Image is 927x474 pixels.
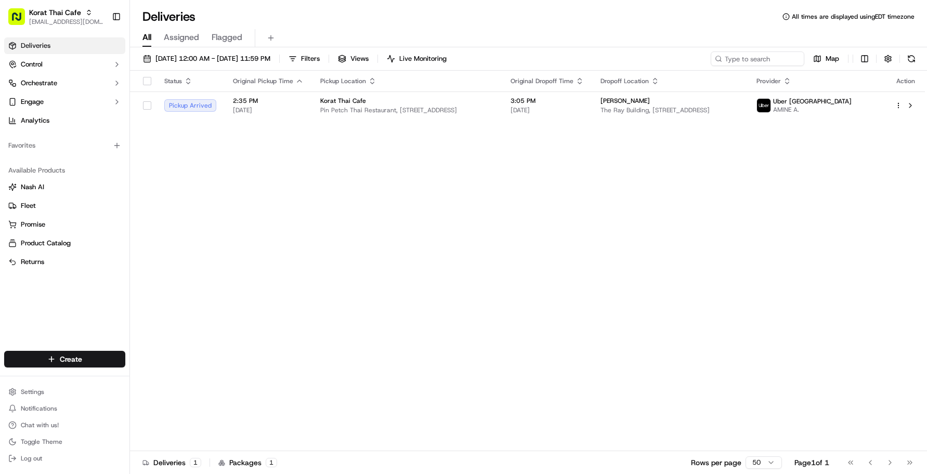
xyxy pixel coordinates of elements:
span: [PERSON_NAME] [600,97,650,105]
span: Live Monitoring [399,54,447,63]
span: Assigned [164,31,199,44]
button: Log out [4,451,125,466]
input: Type to search [711,51,804,66]
span: Map [826,54,839,63]
div: Favorites [4,137,125,154]
span: All times are displayed using EDT timezone [792,12,915,21]
button: Orchestrate [4,75,125,91]
span: Analytics [21,116,49,125]
a: Returns [8,257,121,267]
div: 1 [266,458,277,467]
div: Action [895,77,917,85]
a: Promise [8,220,121,229]
span: Fleet [21,201,36,210]
button: Control [4,56,125,73]
span: Original Dropoff Time [511,77,573,85]
span: Korat Thai Cafe [320,97,366,105]
button: Promise [4,216,125,233]
span: Settings [21,388,44,396]
span: Filters [301,54,320,63]
span: Chat with us! [21,421,59,429]
div: 1 [190,458,201,467]
span: Toggle Theme [21,438,62,446]
span: Control [21,60,43,69]
button: Refresh [904,51,919,66]
p: Rows per page [691,457,741,468]
button: [EMAIL_ADDRESS][DOMAIN_NAME] [29,18,103,26]
span: Create [60,354,82,364]
span: Original Pickup Time [233,77,293,85]
span: Engage [21,97,44,107]
a: Product Catalog [8,239,121,248]
button: Settings [4,385,125,399]
span: Notifications [21,404,57,413]
button: Filters [284,51,324,66]
button: Create [4,351,125,367]
span: Log out [21,454,42,463]
span: Promise [21,220,45,229]
button: Toggle Theme [4,434,125,449]
div: Packages [218,457,277,468]
button: Live Monitoring [382,51,451,66]
a: Nash AI [8,182,121,192]
span: [DATE] [233,106,304,114]
div: Available Products [4,162,125,179]
span: Flagged [212,31,242,44]
span: Dropoff Location [600,77,649,85]
button: Views [333,51,373,66]
span: Views [350,54,369,63]
span: Provider [756,77,781,85]
a: Analytics [4,112,125,129]
h1: Deliveries [142,8,195,25]
span: Returns [21,257,44,267]
span: Status [164,77,182,85]
button: Nash AI [4,179,125,195]
div: Page 1 of 1 [794,457,829,468]
button: Korat Thai Cafe [29,7,81,18]
div: Deliveries [142,457,201,468]
span: Orchestrate [21,78,57,88]
img: uber-new-logo.jpeg [757,99,771,112]
span: [DATE] [511,106,584,114]
a: Deliveries [4,37,125,54]
span: 2:35 PM [233,97,304,105]
button: Notifications [4,401,125,416]
button: Returns [4,254,125,270]
button: Chat with us! [4,418,125,432]
button: Engage [4,94,125,110]
button: [DATE] 12:00 AM - [DATE] 11:59 PM [138,51,275,66]
span: Pin Petch Thai Restaurant, [STREET_ADDRESS] [320,106,494,114]
span: Pickup Location [320,77,366,85]
button: Product Catalog [4,235,125,252]
button: Korat Thai Cafe[EMAIL_ADDRESS][DOMAIN_NAME] [4,4,108,29]
span: Uber [GEOGRAPHIC_DATA] [773,97,852,106]
span: Deliveries [21,41,50,50]
span: [DATE] 12:00 AM - [DATE] 11:59 PM [155,54,270,63]
button: Fleet [4,197,125,214]
span: AMINE A. [773,106,852,114]
span: 3:05 PM [511,97,584,105]
span: Nash AI [21,182,44,192]
span: The Ray Building, [STREET_ADDRESS] [600,106,740,114]
span: All [142,31,151,44]
a: Fleet [8,201,121,210]
span: Product Catalog [21,239,71,248]
button: Map [808,51,844,66]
